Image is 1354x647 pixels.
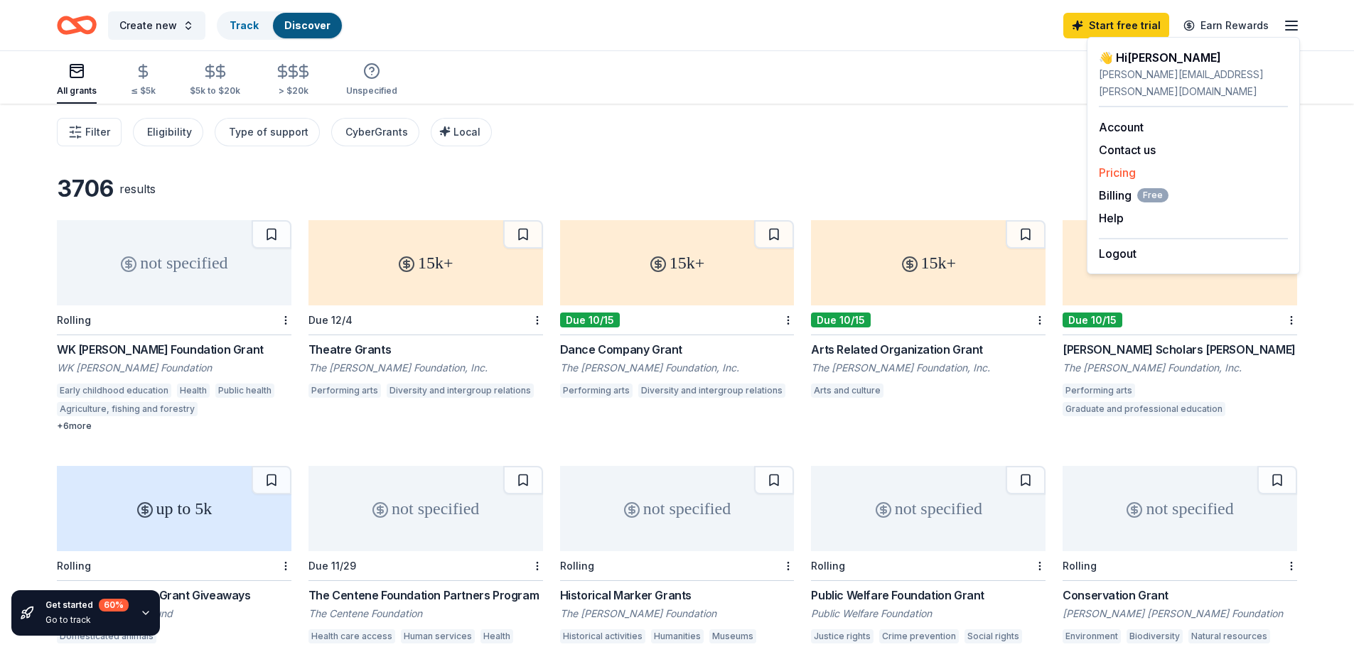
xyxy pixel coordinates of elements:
[57,402,198,416] div: Agriculture, fishing and forestry
[560,361,795,375] div: The [PERSON_NAME] Foundation, Inc.
[57,9,97,42] a: Home
[560,560,594,572] div: Rolling
[709,629,756,643] div: Museums
[1063,466,1297,551] div: not specified
[965,629,1022,643] div: Social rights
[811,341,1046,358] div: Arts Related Organization Grant
[651,629,704,643] div: Humanities
[1063,13,1169,38] a: Start free trial
[811,220,1046,402] a: 15k+Due 10/15Arts Related Organization GrantThe [PERSON_NAME] Foundation, Inc.Arts and culture
[1099,49,1288,66] div: 👋 Hi [PERSON_NAME]
[57,220,291,305] div: not specified
[1063,361,1297,375] div: The [PERSON_NAME] Foundation, Inc.
[308,220,543,402] a: 15k+Due 12/4Theatre GrantsThe [PERSON_NAME] Foundation, Inc.Performing artsDiversity and intergro...
[57,57,97,104] button: All grants
[57,314,91,326] div: Rolling
[85,124,110,141] span: Filter
[1099,245,1137,262] button: Logout
[274,85,312,97] div: > $20k
[308,466,543,551] div: not specified
[811,312,871,327] div: Due 10/15
[308,220,543,305] div: 15k+
[1137,188,1168,202] span: Free
[284,19,331,31] a: Discover
[57,420,291,432] div: + 6 more
[1175,13,1277,38] a: Earn Rewards
[57,85,97,97] div: All grants
[308,607,543,621] div: The Centene Foundation
[57,466,291,551] div: up to 5k
[1063,384,1135,398] div: Performing arts
[131,58,156,104] button: ≤ $5k
[811,629,874,643] div: Justice rights
[453,126,480,138] span: Local
[401,629,475,643] div: Human services
[1063,629,1121,643] div: Environment
[1063,402,1225,416] div: Graduate and professional education
[345,124,408,141] div: CyberGrants
[133,118,203,146] button: Eligibility
[811,466,1046,551] div: not specified
[1063,607,1297,621] div: [PERSON_NAME] [PERSON_NAME] Foundation
[308,629,395,643] div: Health care access
[99,599,129,611] div: 60 %
[811,587,1046,604] div: Public Welfare Foundation Grant
[560,220,795,402] a: 15k+Due 10/15Dance Company GrantThe [PERSON_NAME] Foundation, Inc.Performing artsDiversity and in...
[215,118,320,146] button: Type of support
[217,11,343,40] button: TrackDiscover
[1063,341,1297,358] div: [PERSON_NAME] Scholars [PERSON_NAME]
[560,220,795,305] div: 15k+
[560,341,795,358] div: Dance Company Grant
[190,85,240,97] div: $5k to $20k
[119,17,177,34] span: Create new
[190,58,240,104] button: $5k to $20k
[229,124,308,141] div: Type of support
[308,361,543,375] div: The [PERSON_NAME] Foundation, Inc.
[1188,629,1270,643] div: Natural resources
[308,560,356,572] div: Due 11/29
[230,19,259,31] a: Track
[431,118,492,146] button: Local
[346,85,397,97] div: Unspecified
[811,607,1046,621] div: Public Welfare Foundation
[811,361,1046,375] div: The [PERSON_NAME] Foundation, Inc.
[387,384,534,398] div: Diversity and intergroup relations
[131,85,156,97] div: ≤ $5k
[57,118,122,146] button: Filter
[215,384,274,398] div: Public health
[274,58,312,104] button: > $20k
[560,466,795,551] div: not specified
[57,361,291,375] div: WK [PERSON_NAME] Foundation
[308,314,353,326] div: Due 12/4
[57,220,291,432] a: not specifiedRollingWK [PERSON_NAME] Foundation GrantWK [PERSON_NAME] FoundationEarly childhood e...
[1063,220,1297,305] div: 15k+
[1099,187,1168,204] button: BillingFree
[57,175,114,203] div: 3706
[638,384,785,398] div: Diversity and intergroup relations
[1099,165,1136,180] a: Pricing
[1099,141,1156,158] button: Contact us
[57,341,291,358] div: WK [PERSON_NAME] Foundation Grant
[1063,220,1297,420] a: 15k+Due 10/15[PERSON_NAME] Scholars [PERSON_NAME]The [PERSON_NAME] Foundation, Inc.Performing art...
[108,11,205,40] button: Create new
[45,599,129,611] div: Get started
[308,384,381,398] div: Performing arts
[560,607,795,621] div: The [PERSON_NAME] Foundation
[811,384,883,398] div: Arts and culture
[1099,210,1124,227] button: Help
[45,614,129,626] div: Go to track
[147,124,192,141] div: Eligibility
[1063,312,1122,327] div: Due 10/15
[1099,66,1288,100] div: [PERSON_NAME][EMAIL_ADDRESS][PERSON_NAME][DOMAIN_NAME]
[57,384,171,398] div: Early childhood education
[811,560,845,572] div: Rolling
[177,384,210,398] div: Health
[1099,120,1144,134] a: Account
[331,118,419,146] button: CyberGrants
[811,220,1046,305] div: 15k+
[1127,629,1183,643] div: Biodiversity
[560,587,795,604] div: Historical Marker Grants
[1099,187,1168,204] span: Billing
[1063,587,1297,604] div: Conservation Grant
[879,629,959,643] div: Crime prevention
